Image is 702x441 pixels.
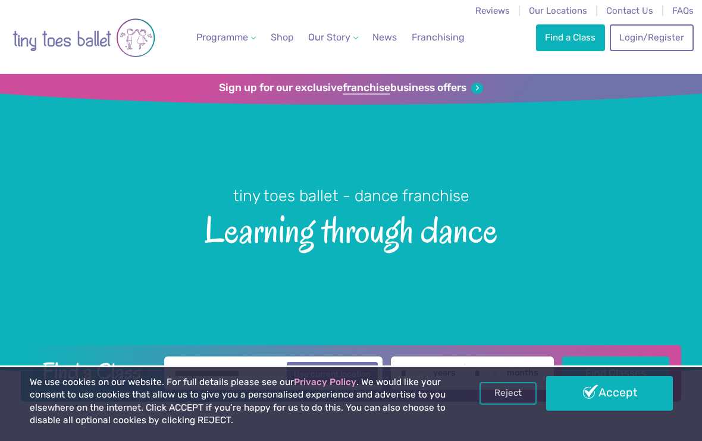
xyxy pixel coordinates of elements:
a: Reject [480,382,537,405]
a: Sign up for our exclusivefranchisebusiness offers [219,82,482,95]
a: FAQs [672,5,694,16]
a: Accept [546,376,672,411]
button: Find Classes [562,356,669,390]
a: Shop [266,26,299,49]
img: tiny toes ballet [12,8,155,68]
a: Our Locations [529,5,587,16]
a: Privacy Policy [294,377,356,387]
small: tiny toes ballet - dance franchise [233,186,469,205]
span: Shop [271,32,294,43]
h2: Find a Class [33,356,156,386]
button: Use current location [287,362,378,384]
span: News [372,32,397,43]
a: News [368,26,402,49]
strong: franchise [343,82,390,95]
a: Contact Us [606,5,653,16]
span: Programme [196,32,248,43]
span: Our Story [308,32,350,43]
a: Login/Register [610,24,693,51]
p: We use cookies on our website. For full details please see our . We would like your consent to us... [30,376,448,427]
a: Find a Class [536,24,605,51]
span: Learning through dance [19,207,683,251]
a: Franchising [407,26,469,49]
a: Reviews [475,5,510,16]
a: Programme [192,26,261,49]
span: Franchising [412,32,465,43]
a: Our Story [303,26,363,49]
